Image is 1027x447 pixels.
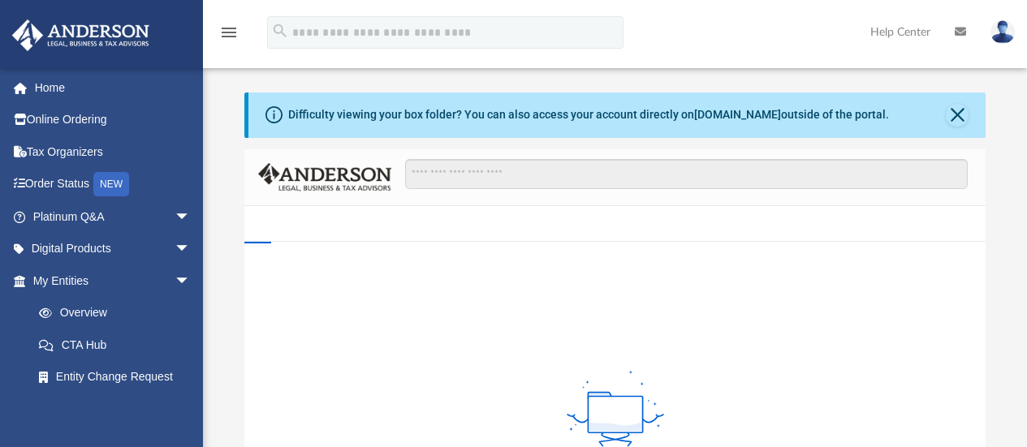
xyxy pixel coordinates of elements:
[288,106,889,123] div: Difficulty viewing your box folder? You can also access your account directly on outside of the p...
[219,31,239,42] a: menu
[23,329,215,361] a: CTA Hub
[946,104,969,127] button: Close
[11,233,215,265] a: Digital Productsarrow_drop_down
[11,200,215,233] a: Platinum Q&Aarrow_drop_down
[990,20,1015,44] img: User Pic
[11,264,215,297] a: My Entitiesarrow_drop_down
[271,22,289,40] i: search
[175,264,207,298] span: arrow_drop_down
[23,297,215,329] a: Overview
[175,233,207,266] span: arrow_drop_down
[694,108,781,121] a: [DOMAIN_NAME]
[11,71,215,104] a: Home
[11,135,215,168] a: Tax Organizers
[175,200,207,234] span: arrow_drop_down
[11,104,215,136] a: Online Ordering
[93,172,129,196] div: NEW
[219,23,239,42] i: menu
[23,361,215,393] a: Entity Change Request
[11,168,215,201] a: Order StatusNEW
[405,159,968,190] input: Search files and folders
[7,19,154,51] img: Anderson Advisors Platinum Portal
